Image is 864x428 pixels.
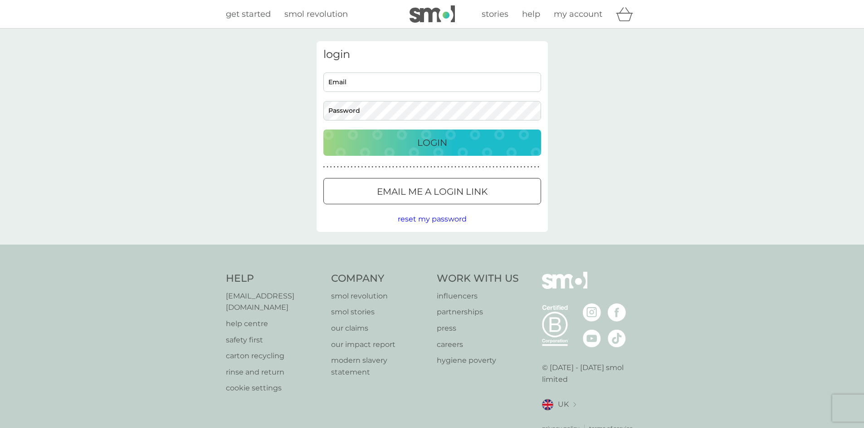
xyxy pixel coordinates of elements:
[554,9,602,19] span: my account
[517,165,519,169] p: ●
[323,48,541,61] h3: login
[437,290,519,302] a: influencers
[413,165,415,169] p: ●
[416,165,418,169] p: ●
[451,165,453,169] p: ●
[437,165,439,169] p: ●
[608,329,626,347] img: visit the smol Tiktok page
[389,165,391,169] p: ●
[371,165,373,169] p: ●
[444,165,446,169] p: ●
[226,290,322,313] a: [EMAIL_ADDRESS][DOMAIN_NAME]
[331,322,428,334] a: our claims
[323,130,541,156] button: Login
[226,318,322,330] p: help centre
[537,165,539,169] p: ●
[344,165,346,169] p: ●
[406,165,408,169] p: ●
[475,165,477,169] p: ●
[398,215,467,223] span: reset my password
[358,165,360,169] p: ●
[489,165,491,169] p: ●
[284,9,348,19] span: smol revolution
[437,339,519,351] p: careers
[434,165,436,169] p: ●
[583,329,601,347] img: visit the smol Youtube page
[379,165,381,169] p: ●
[458,165,460,169] p: ●
[524,165,526,169] p: ●
[365,165,366,169] p: ●
[527,165,529,169] p: ●
[472,165,473,169] p: ●
[403,165,405,169] p: ●
[398,213,467,225] button: reset my password
[226,350,322,362] p: carton recycling
[486,165,488,169] p: ●
[465,165,467,169] p: ●
[337,165,339,169] p: ●
[331,290,428,302] a: smol revolution
[323,178,541,204] button: Email me a login link
[427,165,429,169] p: ●
[284,8,348,21] a: smol revolution
[616,5,639,23] div: basket
[437,322,519,334] a: press
[522,9,540,19] span: help
[437,306,519,318] a: partnerships
[424,165,425,169] p: ●
[375,165,377,169] p: ●
[331,272,428,286] h4: Company
[510,165,512,169] p: ●
[531,165,532,169] p: ●
[454,165,456,169] p: ●
[448,165,449,169] p: ●
[520,165,522,169] p: ●
[226,382,322,394] p: cookie settings
[386,165,387,169] p: ●
[330,165,332,169] p: ●
[441,165,443,169] p: ●
[226,334,322,346] a: safety first
[333,165,335,169] p: ●
[331,339,428,351] p: our impact report
[226,366,322,378] a: rinse and return
[437,355,519,366] a: hygiene poverty
[399,165,401,169] p: ●
[347,165,349,169] p: ●
[542,399,553,410] img: UK flag
[558,399,569,410] span: UK
[420,165,422,169] p: ●
[503,165,505,169] p: ●
[499,165,501,169] p: ●
[437,272,519,286] h4: Work With Us
[361,165,363,169] p: ●
[554,8,602,21] a: my account
[482,8,508,21] a: stories
[396,165,398,169] p: ●
[534,165,536,169] p: ●
[583,303,601,322] img: visit the smol Instagram page
[493,165,494,169] p: ●
[354,165,356,169] p: ●
[226,272,322,286] h4: Help
[542,272,587,303] img: smol
[479,165,481,169] p: ●
[410,5,455,23] img: smol
[331,306,428,318] a: smol stories
[382,165,384,169] p: ●
[368,165,370,169] p: ●
[392,165,394,169] p: ●
[331,355,428,378] a: modern slavery statement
